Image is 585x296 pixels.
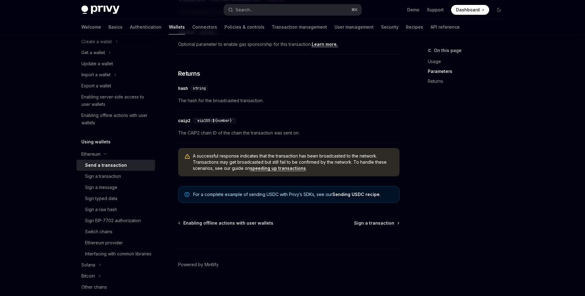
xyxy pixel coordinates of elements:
[193,86,206,91] span: string
[85,195,117,202] div: Sign typed data
[381,20,399,34] a: Security
[332,192,380,197] a: Sending USDC recipe
[81,60,113,67] div: Update a wallet
[81,112,151,126] div: Enabling offline actions with user wallets
[192,20,217,34] a: Connectors
[193,153,393,171] span: A successful response indicates that the transaction has been broadcasted to the network. Transac...
[427,7,444,13] a: Support
[76,160,155,171] a: Send a transaction
[456,7,480,13] span: Dashboard
[354,220,394,226] span: Sign a transaction
[76,91,155,110] a: Enabling server-side access to user wallets
[494,5,504,15] button: Toggle dark mode
[76,149,155,160] button: Toggle Ethereum section
[169,20,185,34] a: Wallets
[76,226,155,237] a: Switch chains
[81,261,95,269] div: Solana
[351,7,358,12] span: ⌘ K
[224,20,264,34] a: Policies & controls
[81,138,111,146] h5: Using wallets
[428,76,509,86] a: Returns
[76,80,155,91] a: Export a wallet
[76,182,155,193] a: Sign a message
[178,97,400,104] span: The hash for the broadcasted transaction.
[334,20,374,34] a: User management
[250,166,306,171] a: speeding up transactions
[85,250,151,258] div: Interfacing with common libraries
[76,69,155,80] button: Toggle Import a wallet section
[81,82,111,90] div: Export a wallet
[407,7,419,13] a: Demo
[81,150,100,158] div: Ethereum
[85,228,112,235] div: Switch chains
[76,58,155,69] a: Update a wallet
[81,71,111,78] div: Import a wallet
[178,262,219,268] a: Powered by Mintlify
[451,5,489,15] a: Dashboard
[178,129,400,137] span: The CAIP2 chain ID of the chain the transaction was sent on.
[85,173,121,180] div: Sign a transaction
[178,69,200,78] span: Returns
[428,57,509,66] a: Usage
[76,110,155,128] a: Enabling offline actions with user wallets
[76,215,155,226] a: Sign EIP-7702 authorization
[81,6,119,14] img: dark logo
[195,118,234,123] span: `eip155:${number}`
[81,93,151,108] div: Enabling server-side access to user wallets
[76,248,155,259] a: Interfacing with common libraries
[179,220,273,226] a: Enabling offline actions with user wallets
[184,154,190,160] svg: Warning
[193,191,393,198] span: For a complete example of sending USDC with Privy’s SDKs, see our .
[178,118,190,124] div: caip2
[85,206,117,213] div: Sign a raw hash
[81,20,101,34] a: Welcome
[85,162,127,169] div: Send a transaction
[272,20,327,34] a: Transaction management
[130,20,162,34] a: Authentication
[85,239,123,246] div: Ethereum provider
[354,220,399,226] a: Sign a transaction
[185,192,189,197] svg: Note
[76,47,155,58] button: Toggle Get a wallet section
[76,237,155,248] a: Ethereum provider
[312,42,338,47] a: Learn more.
[76,282,155,293] a: Other chains
[81,283,107,291] div: Other chains
[76,193,155,204] a: Sign typed data
[178,85,188,91] div: hash
[76,171,155,182] a: Sign a transaction
[431,20,460,34] a: API reference
[85,184,117,191] div: Sign a message
[178,41,400,48] span: Optional parameter to enable gas sponsorship for this transaction.
[406,20,423,34] a: Recipes
[81,272,95,280] div: Bitcoin
[76,270,155,282] button: Toggle Bitcoin section
[85,217,141,224] div: Sign EIP-7702 authorization
[434,47,462,54] span: On this page
[76,259,155,270] button: Toggle Solana section
[81,49,105,56] div: Get a wallet
[76,204,155,215] a: Sign a raw hash
[236,6,253,14] div: Search...
[224,4,361,15] button: Open search
[108,20,123,34] a: Basics
[428,66,509,76] a: Parameters
[183,220,273,226] span: Enabling offline actions with user wallets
